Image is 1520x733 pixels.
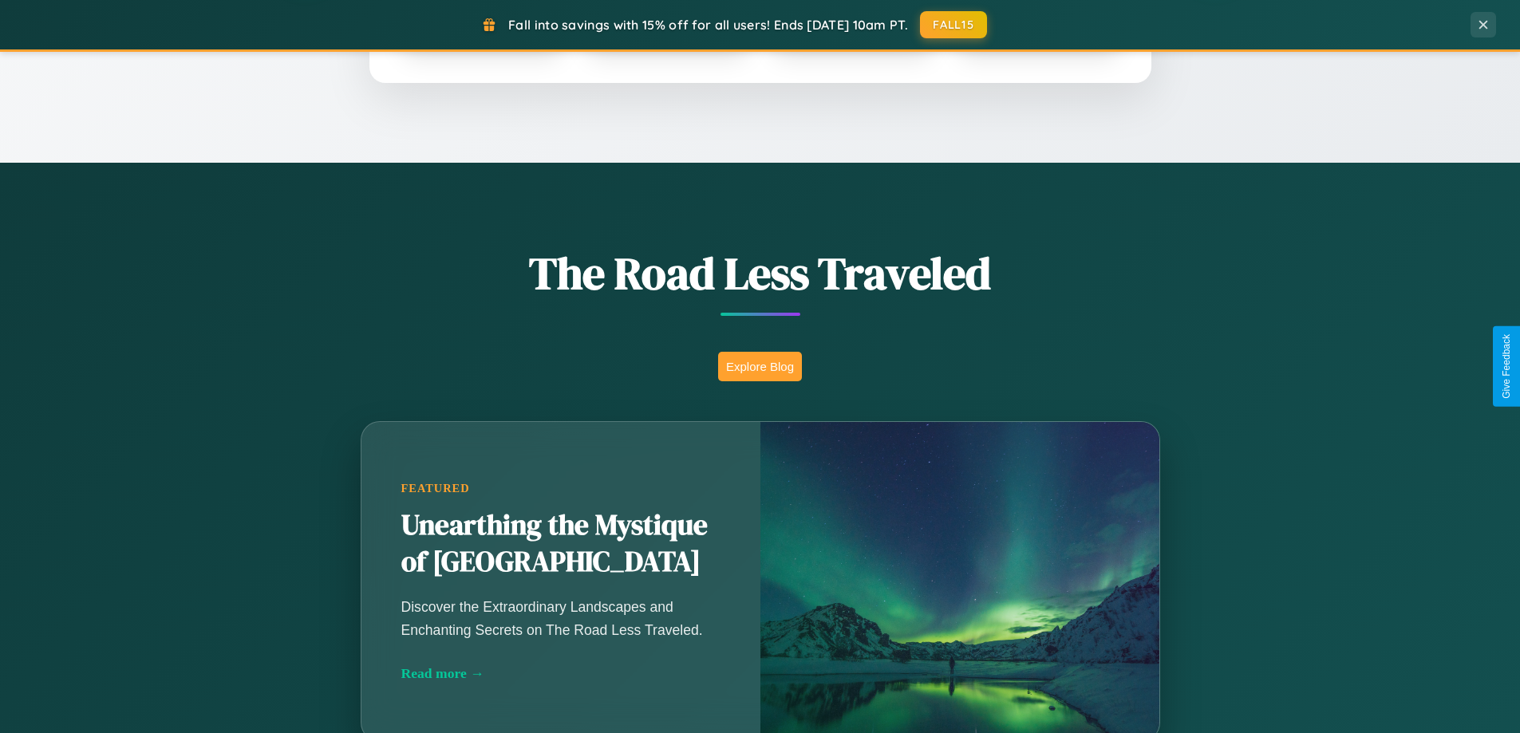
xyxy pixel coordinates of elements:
div: Give Feedback [1501,334,1512,399]
h2: Unearthing the Mystique of [GEOGRAPHIC_DATA] [401,507,721,581]
span: Fall into savings with 15% off for all users! Ends [DATE] 10am PT. [508,17,908,33]
button: Explore Blog [718,352,802,381]
button: FALL15 [920,11,987,38]
div: Read more → [401,665,721,682]
p: Discover the Extraordinary Landscapes and Enchanting Secrets on The Road Less Traveled. [401,596,721,640]
div: Featured [401,482,721,495]
h1: The Road Less Traveled [282,242,1239,304]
